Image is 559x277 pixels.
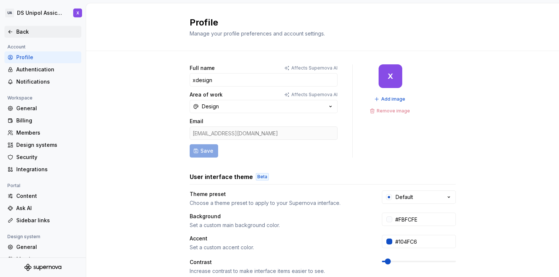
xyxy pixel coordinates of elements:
button: Default [382,190,456,204]
div: Design systems [16,141,78,149]
div: Content [16,192,78,200]
div: Back [16,28,78,36]
h3: User interface theme [190,172,253,181]
a: Notifications [4,76,81,88]
div: Security [16,153,78,161]
div: Notifications [16,78,78,85]
a: Sidebar links [4,214,81,226]
div: DS Unipol Assicurazioni [17,9,64,17]
div: Increase contrast to make interface items easier to see. [190,267,369,275]
a: Security [4,151,81,163]
label: Area of work [190,91,223,98]
a: Profile [4,51,81,63]
label: Email [190,118,203,125]
a: Authentication [4,64,81,75]
div: Design system [4,232,43,241]
a: Integrations [4,163,81,175]
div: Ask AI [16,205,78,212]
div: Contrast [190,259,212,266]
div: Profile [16,54,78,61]
p: Affects Supernova AI [291,92,338,98]
a: Back [4,26,81,38]
div: Theme preset [190,190,226,198]
div: Integrations [16,166,78,173]
button: UADS Unipol AssicurazioniX [1,5,84,21]
input: #104FC6 [392,235,456,248]
div: Workspace [4,94,35,102]
a: General [4,241,81,253]
div: Accent [190,235,207,242]
a: Members [4,253,81,265]
div: Beta [256,173,269,180]
label: Full name [190,64,215,72]
span: Add image [381,96,405,102]
input: #FFFFFF [392,213,456,226]
div: Choose a theme preset to apply to your Supernova interface. [190,199,369,207]
div: Portal [4,181,23,190]
button: Add image [372,94,409,104]
div: Account [4,43,28,51]
div: Billing [16,117,78,124]
a: Content [4,190,81,202]
a: Billing [4,115,81,126]
a: General [4,102,81,114]
div: General [16,105,78,112]
span: Manage your profile preferences and account settings. [190,30,325,37]
div: X [388,73,393,79]
div: Background [190,213,221,220]
div: Set a custom accent color. [190,244,369,251]
div: Authentication [16,66,78,73]
h2: Profile [190,17,447,28]
div: UA [5,9,14,17]
a: Ask AI [4,202,81,214]
div: Members [16,256,78,263]
div: Set a custom main background color. [190,222,369,229]
p: Affects Supernova AI [291,65,338,71]
a: Design systems [4,139,81,151]
div: General [16,243,78,251]
div: Default [396,193,413,201]
svg: Supernova Logo [24,264,61,271]
a: Members [4,127,81,139]
div: Members [16,129,78,136]
div: X [77,10,79,16]
div: Sidebar links [16,217,78,224]
div: Design [202,103,219,110]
